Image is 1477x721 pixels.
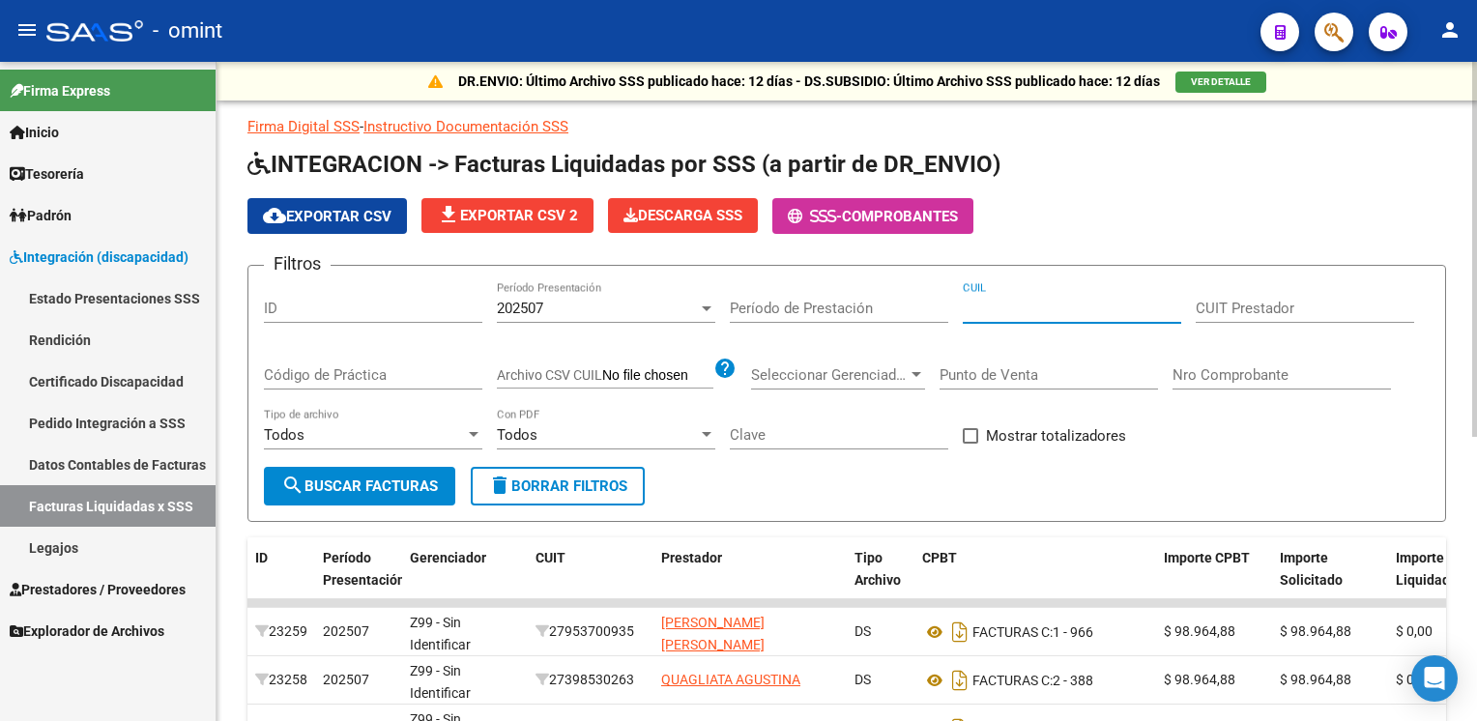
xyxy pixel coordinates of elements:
button: Buscar Facturas [264,467,455,505]
span: CPBT [922,550,957,565]
span: Prestador [661,550,722,565]
a: Firma Digital SSS [247,118,360,135]
div: 2 - 388 [922,665,1148,696]
span: CUIT [536,550,565,565]
span: INTEGRACION -> Facturas Liquidadas por SSS (a partir de DR_ENVIO) [247,151,1000,178]
span: Importe Liquidado [1396,550,1458,588]
div: 23258 [255,669,307,691]
span: Todos [264,426,304,444]
span: Gerenciador [410,550,486,565]
span: DS [854,623,871,639]
span: FACTURAS C: [972,673,1053,688]
span: $ 98.964,88 [1164,672,1235,687]
span: Importe CPBT [1164,550,1250,565]
span: $ 98.964,88 [1280,672,1351,687]
span: DS [854,672,871,687]
datatable-header-cell: Gerenciador [402,537,528,622]
button: Exportar CSV 2 [421,198,594,233]
span: $ 98.964,88 [1280,623,1351,639]
span: Mostrar totalizadores [986,424,1126,447]
span: FACTURAS C: [972,624,1053,640]
span: Firma Express [10,80,110,101]
span: - [788,208,842,225]
a: Instructivo Documentación SSS [363,118,568,135]
span: Prestadores / Proveedores [10,579,186,600]
span: Exportar CSV 2 [437,207,578,224]
span: Comprobantes [842,208,958,225]
p: DR.ENVIO: Último Archivo SSS publicado hace: 12 días - DS.SUBSIDIO: Último Archivo SSS publicado ... [458,71,1160,92]
mat-icon: menu [15,18,39,42]
span: Borrar Filtros [488,477,627,495]
span: Descarga SSS [623,207,742,224]
app-download-masive: Descarga masiva de comprobantes (adjuntos) [608,198,758,234]
span: 202507 [323,623,369,639]
span: VER DETALLE [1191,76,1251,87]
p: - [247,116,1446,137]
button: Descarga SSS [608,198,758,233]
span: $ 0,00 [1396,672,1433,687]
button: Exportar CSV [247,198,407,234]
span: Explorador de Archivos [10,620,164,642]
input: Archivo CSV CUIL [602,367,713,385]
span: Seleccionar Gerenciador [751,366,908,384]
span: Inicio [10,122,59,143]
span: Buscar Facturas [281,477,438,495]
button: -Comprobantes [772,198,973,234]
i: Descargar documento [947,665,972,696]
button: Borrar Filtros [471,467,645,505]
span: Z99 - Sin Identificar [410,615,471,652]
mat-icon: help [713,357,737,380]
span: $ 0,00 [1396,623,1433,639]
i: Descargar documento [947,617,972,648]
span: - omint [153,10,222,52]
span: 202507 [323,672,369,687]
span: ID [255,550,268,565]
datatable-header-cell: ID [247,537,315,622]
datatable-header-cell: Prestador [653,537,847,622]
span: Archivo CSV CUIL [497,367,602,383]
span: $ 98.964,88 [1164,623,1235,639]
span: Importe Solicitado [1280,550,1343,588]
span: QUAGLIATA AGUSTINA [661,672,800,687]
datatable-header-cell: Tipo Archivo [847,537,914,622]
datatable-header-cell: Período Presentación [315,537,402,622]
span: Integración (discapacidad) [10,246,188,268]
button: VER DETALLE [1175,72,1266,93]
datatable-header-cell: Importe CPBT [1156,537,1272,622]
datatable-header-cell: CPBT [914,537,1156,622]
mat-icon: cloud_download [263,204,286,227]
mat-icon: file_download [437,203,460,226]
div: 27953700935 [536,620,646,643]
mat-icon: person [1438,18,1462,42]
span: Z99 - Sin Identificar [410,663,471,701]
h3: Filtros [264,250,331,277]
span: Todos [497,426,537,444]
datatable-header-cell: CUIT [528,537,653,622]
span: 202507 [497,300,543,317]
span: Exportar CSV [263,208,391,225]
datatable-header-cell: Importe Solicitado [1272,537,1388,622]
span: Padrón [10,205,72,226]
div: 27398530263 [536,669,646,691]
mat-icon: delete [488,474,511,497]
span: Período Presentación [323,550,405,588]
mat-icon: search [281,474,304,497]
div: Open Intercom Messenger [1411,655,1458,702]
span: [PERSON_NAME] [PERSON_NAME] [661,615,765,652]
span: Tesorería [10,163,84,185]
div: 1 - 966 [922,617,1148,648]
span: Tipo Archivo [854,550,901,588]
div: 23259 [255,620,307,643]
